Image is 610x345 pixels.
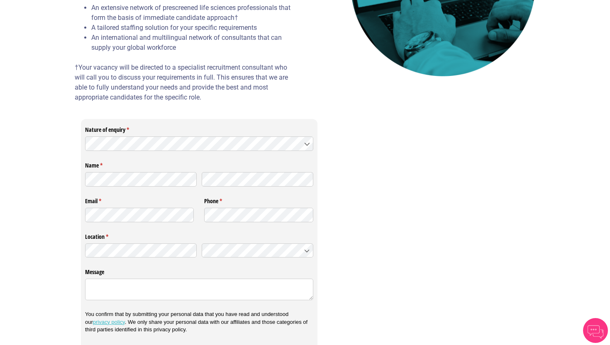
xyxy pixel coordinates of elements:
[202,172,313,187] input: Last
[91,23,298,33] li: A tailored staffing solution for your specific requirements
[85,265,313,276] label: Message
[91,3,298,23] li: An extensive network of prescreened life sciences professionals that form the basis of immediate ...
[85,123,313,134] label: Nature of enquiry
[85,311,313,333] p: You confirm that by submitting your personal data that you have read and understood our . We only...
[202,243,313,258] input: Country
[91,33,298,53] li: An international and multilingual network of consultants that can supply your global workforce
[85,159,313,170] legend: Name
[204,194,313,205] label: Phone
[85,172,197,187] input: First
[85,230,313,241] legend: Location
[93,319,125,325] a: privacy policy
[75,63,298,102] p: †Your vacancy will be directed to a specialist recruitment consultant who will call you to discus...
[85,243,197,258] input: State / Province / Region
[583,318,608,343] img: Chatbot
[85,194,194,205] label: Email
